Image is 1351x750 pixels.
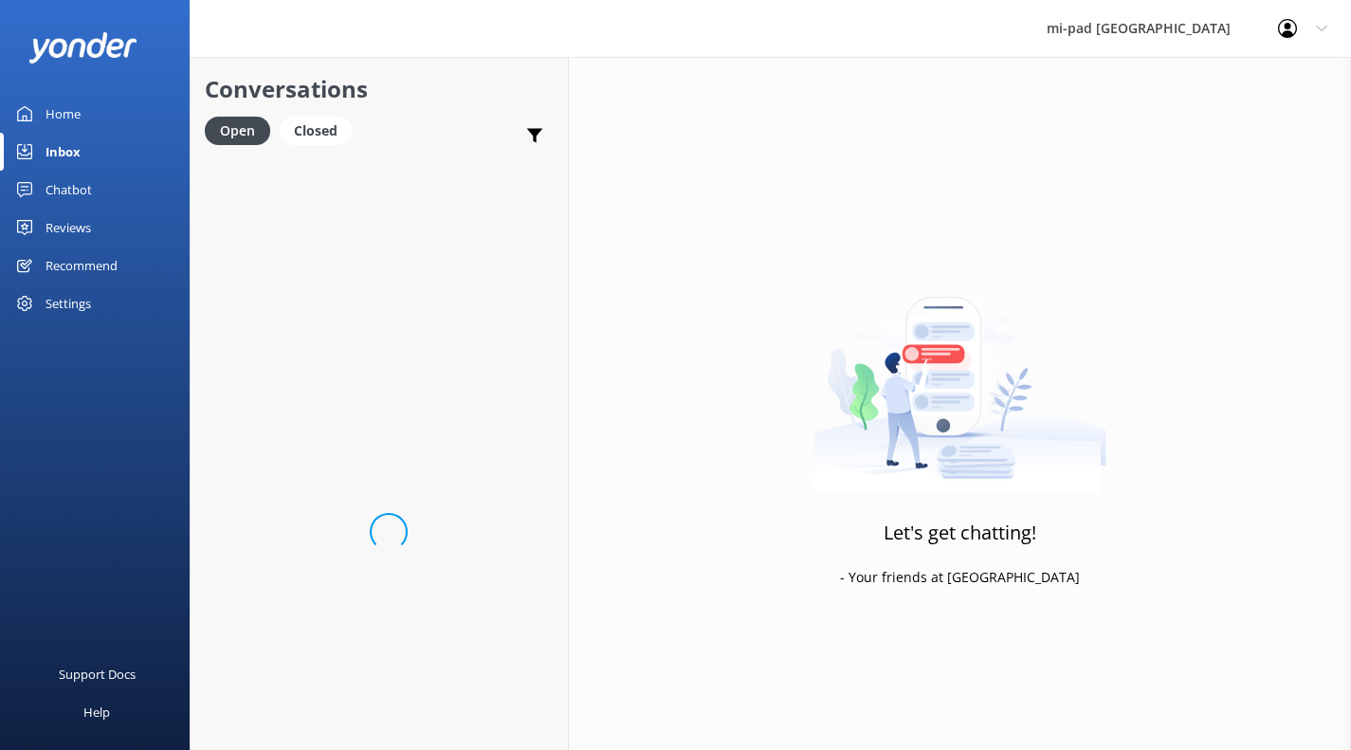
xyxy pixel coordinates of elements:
[205,71,554,107] h2: Conversations
[205,117,270,145] div: Open
[280,117,352,145] div: Closed
[59,655,136,693] div: Support Docs
[28,32,137,64] img: yonder-white-logo.png
[83,693,110,731] div: Help
[840,567,1080,588] p: - Your friends at [GEOGRAPHIC_DATA]
[280,119,361,140] a: Closed
[46,171,92,209] div: Chatbot
[46,209,91,247] div: Reviews
[46,284,91,322] div: Settings
[46,95,81,133] div: Home
[46,247,118,284] div: Recommend
[205,119,280,140] a: Open
[884,518,1036,548] h3: Let's get chatting!
[813,257,1106,494] img: artwork of a man stealing a conversation from at giant smartphone
[46,133,81,171] div: Inbox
